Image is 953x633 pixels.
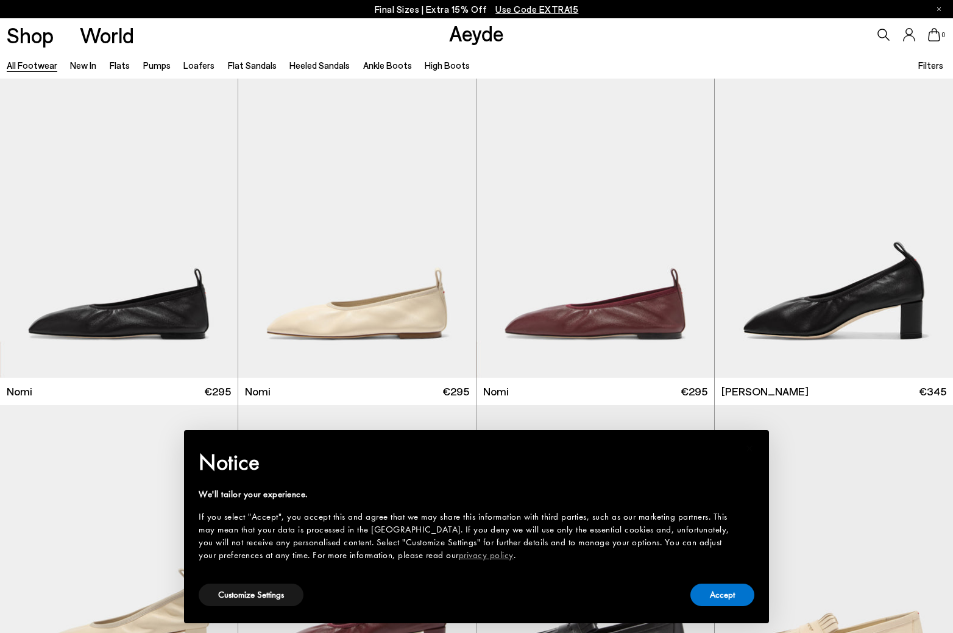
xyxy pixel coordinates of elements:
a: Ankle Boots [363,60,412,71]
a: World [80,24,134,46]
a: High Boots [425,60,470,71]
span: €345 [919,384,946,399]
a: Flats [110,60,130,71]
div: If you select "Accept", you accept this and agree that we may share this information with third p... [199,511,735,562]
span: Nomi [7,384,32,399]
a: Aeyde [449,20,504,46]
a: Pumps [143,60,171,71]
h2: Notice [199,447,735,478]
div: We'll tailor your experience. [199,488,735,501]
a: [PERSON_NAME] €345 [715,378,953,405]
a: New In [70,60,96,71]
span: €295 [442,384,469,399]
span: Filters [918,60,943,71]
span: [PERSON_NAME] [721,384,809,399]
span: €295 [681,384,707,399]
img: Nomi Ruched Flats [238,79,476,377]
button: Accept [690,584,754,606]
a: Shop [7,24,54,46]
span: × [746,439,754,458]
a: Nomi €295 [238,378,476,405]
span: 0 [940,32,946,38]
span: €295 [204,384,231,399]
a: All Footwear [7,60,57,71]
a: Loafers [183,60,214,71]
span: Navigate to /collections/ss25-final-sizes [495,4,578,15]
a: Flat Sandals [228,60,277,71]
img: Narissa Ruched Pumps [715,79,953,377]
button: Customize Settings [199,584,303,606]
a: 0 [928,28,940,41]
span: Nomi [483,384,509,399]
a: Heeled Sandals [289,60,350,71]
button: Close this notice [735,434,764,463]
p: Final Sizes | Extra 15% Off [375,2,579,17]
img: Nomi Ruched Flats [476,79,714,377]
span: Nomi [245,384,271,399]
a: Nomi €295 [476,378,714,405]
a: privacy policy [459,549,514,561]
